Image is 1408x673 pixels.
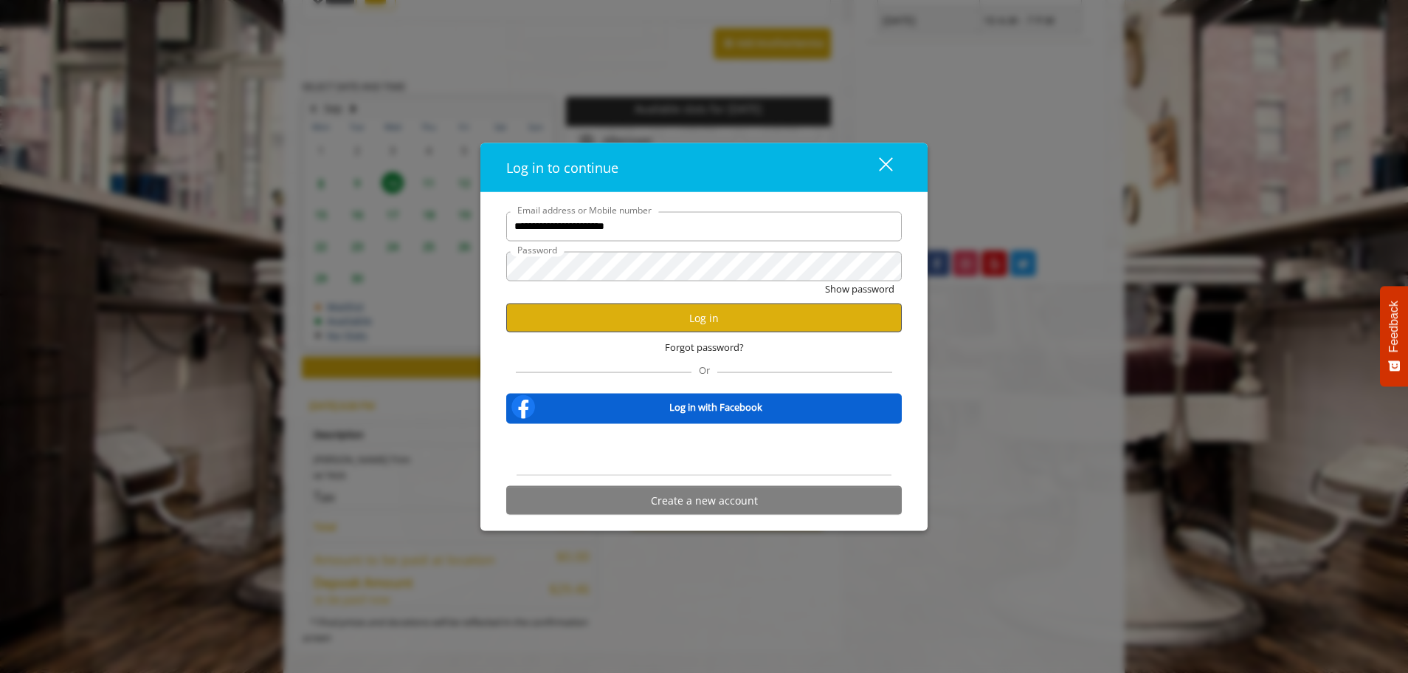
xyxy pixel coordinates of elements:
[506,304,902,332] button: Log in
[852,152,902,182] button: close dialog
[510,202,659,216] label: Email address or Mobile number
[669,399,762,414] b: Log in with Facebook
[691,363,717,377] span: Or
[510,242,565,256] label: Password
[1380,286,1408,386] button: Feedback - Show survey
[629,434,779,466] iframe: Sign in with Google Button
[506,251,902,281] input: Password
[665,340,744,355] span: Forgot password?
[506,211,902,241] input: Email address or Mobile number
[508,392,538,422] img: facebook-logo
[506,158,618,176] span: Log in to continue
[862,156,891,178] div: close dialog
[1387,301,1401,352] span: Feedback
[825,281,894,296] button: Show password
[506,486,902,515] button: Create a new account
